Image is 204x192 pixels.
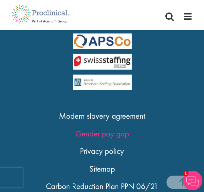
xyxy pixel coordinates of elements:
span: 1 [183,171,188,176]
img: APSCo [73,34,132,49]
a: Sitemap [89,163,115,174]
img: APSCo [73,75,132,90]
a: Modern slavery agreement [59,110,145,121]
a: Gender pay gap [75,128,129,139]
img: Chatbot [183,171,202,190]
a: Carbon Reduction Plan PPN 06/21 [46,181,158,192]
img: APSCo [73,54,132,70]
a: Privacy policy [80,146,124,156]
